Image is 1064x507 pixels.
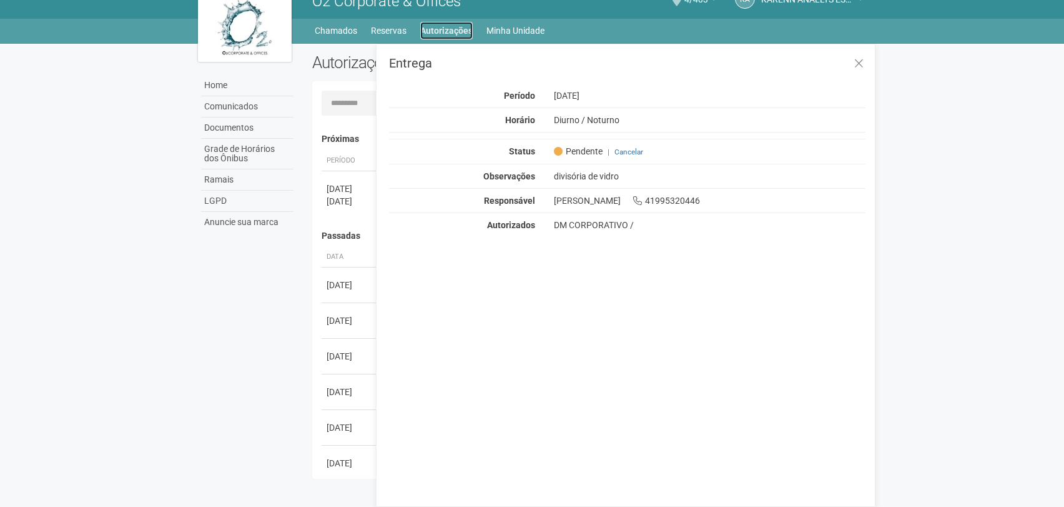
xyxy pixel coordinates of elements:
strong: Observações [483,171,535,181]
a: Home [201,75,293,96]
th: Data [322,247,378,268]
h4: Passadas [322,231,857,241]
a: Ramais [201,169,293,191]
div: [DATE] [327,457,373,469]
div: DM CORPORATIVO / [554,219,865,231]
h3: Entrega [389,57,865,69]
th: Período [322,151,378,171]
div: [PERSON_NAME] 41995320446 [544,195,875,206]
div: divisória de vidro [544,171,875,182]
a: Cancelar [614,148,643,156]
a: Grade de Horários dos Ônibus [201,139,293,169]
div: [DATE] [327,421,373,434]
div: [DATE] [327,314,373,327]
div: [DATE] [327,279,373,291]
a: Documentos [201,118,293,139]
div: Diurno / Noturno [544,114,875,126]
div: [DATE] [327,195,373,208]
a: Reservas [371,22,406,39]
div: [DATE] [327,386,373,398]
div: [DATE] [544,90,875,101]
a: Anuncie sua marca [201,212,293,233]
a: LGPD [201,191,293,212]
a: Comunicados [201,96,293,118]
strong: Horário [505,115,535,125]
div: [DATE] [327,350,373,363]
a: Autorizações [420,22,473,39]
strong: Período [504,91,535,101]
h4: Próximas [322,134,857,144]
strong: Status [509,146,535,156]
span: Pendente [554,146,603,157]
strong: Responsável [484,196,535,206]
span: | [608,148,609,156]
div: [DATE] [327,183,373,195]
a: Minha Unidade [486,22,544,39]
a: Chamados [315,22,357,39]
strong: Autorizados [487,220,535,230]
h2: Autorizações [312,53,579,72]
